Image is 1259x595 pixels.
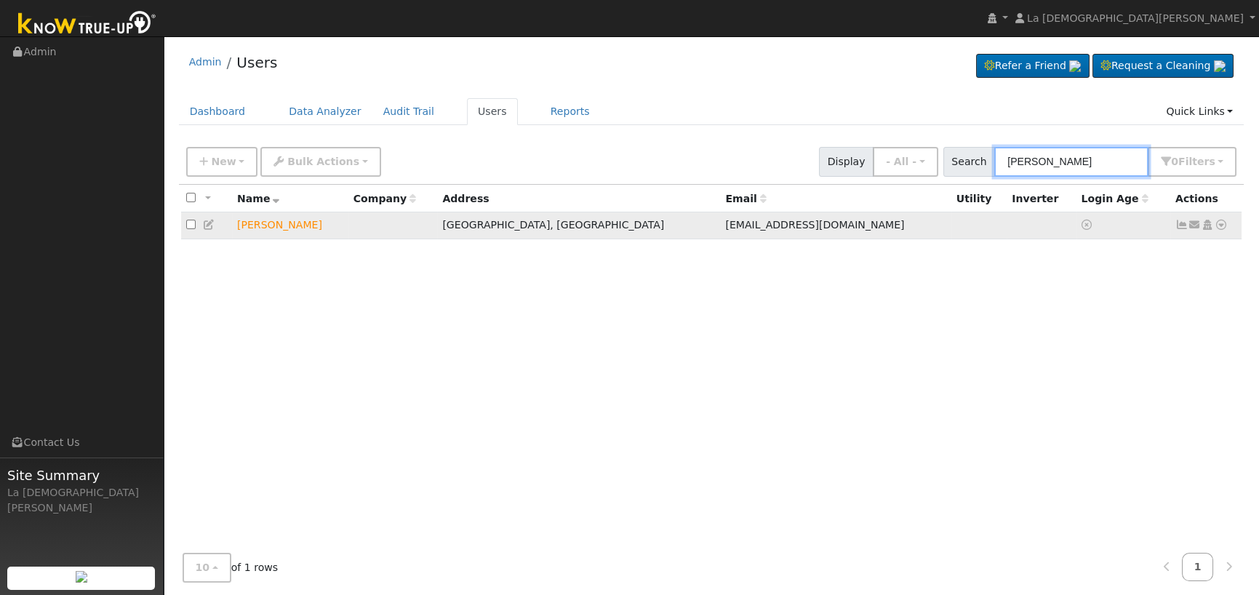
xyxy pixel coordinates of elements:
[203,219,216,231] a: Edit User
[437,212,720,239] td: [GEOGRAPHIC_DATA], [GEOGRAPHIC_DATA]
[725,193,766,204] span: Email
[1214,60,1226,72] img: retrieve
[1215,217,1228,233] a: Other actions
[873,147,938,177] button: - All -
[725,219,904,231] span: [EMAIL_ADDRESS][DOMAIN_NAME]
[467,98,518,125] a: Users
[183,553,279,583] span: of 1 rows
[196,562,210,573] span: 10
[211,156,236,167] span: New
[1082,193,1148,204] span: Days since last login
[11,8,164,41] img: Know True-Up
[7,485,156,516] div: La [DEMOGRAPHIC_DATA][PERSON_NAME]
[540,98,601,125] a: Reports
[1182,553,1214,581] a: 1
[976,54,1090,79] a: Refer a Friend
[1012,191,1071,207] div: Inverter
[232,212,348,239] td: Lead
[1178,156,1215,167] span: Filter
[1027,12,1244,24] span: La [DEMOGRAPHIC_DATA][PERSON_NAME]
[1201,219,1214,231] a: Login As
[1209,156,1215,167] span: s
[1175,219,1188,231] a: Not connected
[76,571,87,583] img: retrieve
[1082,219,1095,231] a: No login access
[236,54,277,71] a: Users
[994,147,1148,177] input: Search
[1148,147,1236,177] button: 0Filters
[287,156,359,167] span: Bulk Actions
[442,191,715,207] div: Address
[1069,60,1081,72] img: retrieve
[189,56,222,68] a: Admin
[1155,98,1244,125] a: Quick Links
[372,98,445,125] a: Audit Trail
[353,193,416,204] span: Company name
[179,98,257,125] a: Dashboard
[943,147,995,177] span: Search
[278,98,372,125] a: Data Analyzer
[260,147,380,177] button: Bulk Actions
[1175,191,1236,207] div: Actions
[237,193,280,204] span: Name
[186,147,258,177] button: New
[1092,54,1234,79] a: Request a Cleaning
[819,147,874,177] span: Display
[183,553,231,583] button: 10
[956,191,1002,207] div: Utility
[7,466,156,485] span: Site Summary
[1188,217,1202,233] a: troygrahlman@gmail.com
